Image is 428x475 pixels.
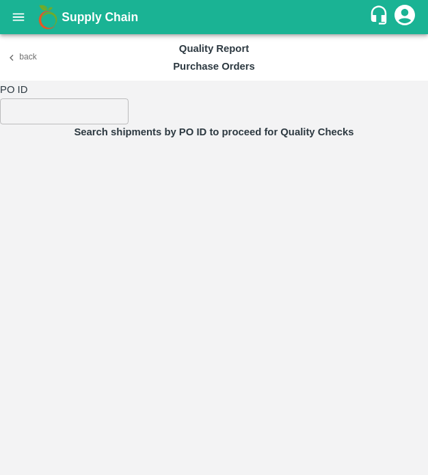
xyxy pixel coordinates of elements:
[3,1,34,33] button: open drawer
[369,5,392,29] div: customer-support
[89,40,339,57] h6: Quality Report
[392,3,417,31] div: account of current user
[62,8,369,27] a: Supply Chain
[89,57,339,75] h6: Purchase Orders
[34,3,62,31] img: logo
[62,10,138,24] b: Supply Chain
[74,126,353,137] b: Search shipments by PO ID to proceed for Quality Checks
